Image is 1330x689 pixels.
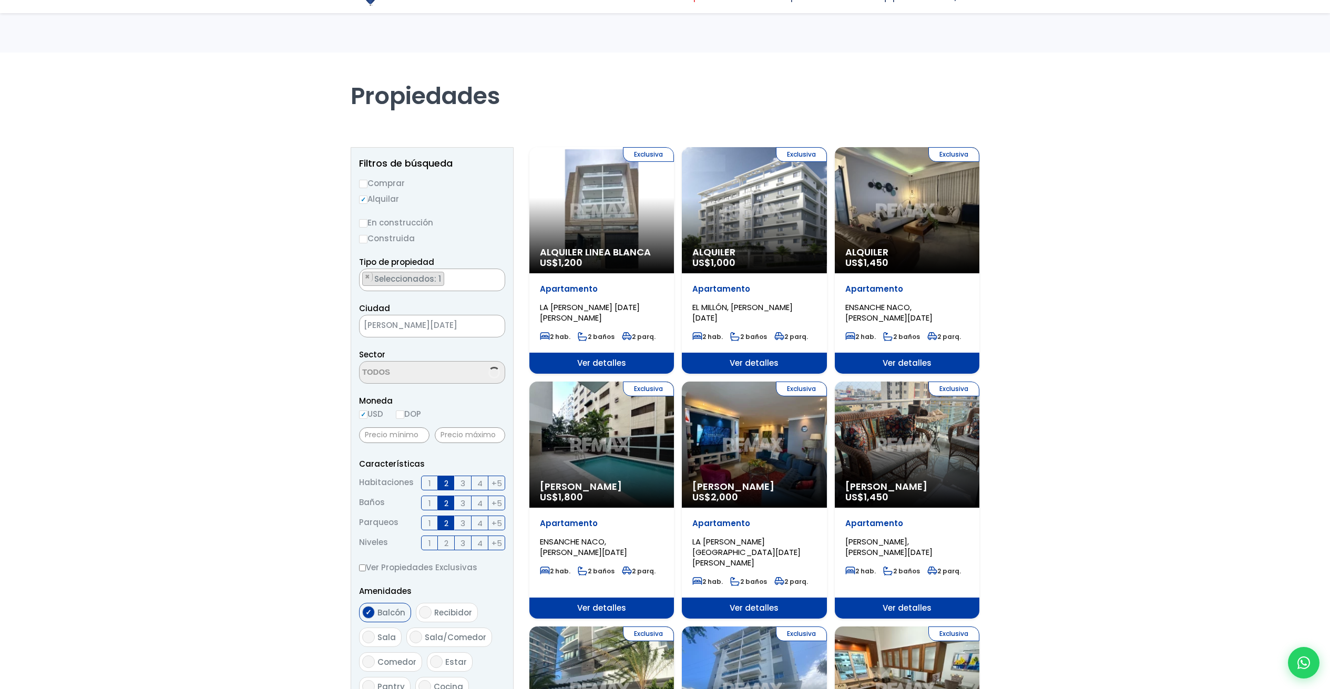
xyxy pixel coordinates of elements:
span: Sala [377,632,396,643]
span: 1 [428,517,431,530]
li: APARTAMENTO [362,272,444,286]
p: Apartamento [692,284,816,294]
span: 2 parq. [927,567,961,575]
a: Exclusiva Alquiler Linea Blanca US$1,200 Apartamento LA [PERSON_NAME] [DATE][PERSON_NAME] 2 hab. ... [529,147,674,374]
textarea: Search [360,269,365,292]
span: 4 [477,477,483,490]
span: ENSANCHE NACO, [PERSON_NAME][DATE] [845,302,933,323]
input: Balcón [362,606,375,619]
span: +5 [492,517,502,530]
span: US$ [540,256,582,269]
span: 3 [461,477,465,490]
span: Exclusiva [776,626,827,641]
input: Comprar [359,180,367,188]
span: SANTO DOMINGO DE GUZMÁN [359,315,505,337]
span: 2 hab. [845,567,876,575]
span: US$ [845,490,888,503]
span: Baños [359,496,385,510]
span: 4 [477,497,483,510]
span: Recibidor [434,607,472,618]
span: SANTO DOMINGO DE GUZMÁN [360,318,478,333]
span: +5 [492,497,502,510]
input: Precio máximo [435,427,505,443]
span: Moneda [359,394,505,407]
span: 3 [461,537,465,550]
input: Sala/Comedor [410,631,422,643]
span: 4 [477,517,483,530]
span: Ver detalles [682,598,826,619]
label: USD [359,407,383,420]
span: Exclusiva [928,626,979,641]
a: Exclusiva [PERSON_NAME] US$1,450 Apartamento [PERSON_NAME], [PERSON_NAME][DATE] 2 hab. 2 baños 2 ... [835,382,979,619]
input: Sala [362,631,375,643]
input: Precio mínimo [359,427,429,443]
button: Remove all items [478,318,494,335]
span: 2 baños [578,332,615,341]
span: ENSANCHE NACO, [PERSON_NAME][DATE] [540,536,627,558]
span: 2 [444,517,448,530]
span: 2 baños [578,567,615,575]
input: Comedor [362,655,375,668]
span: Ver detalles [835,598,979,619]
label: Comprar [359,177,505,190]
input: Estar [430,655,443,668]
button: Remove item [363,272,373,282]
span: Alquiler Linea Blanca [540,247,663,258]
span: Tipo de propiedad [359,256,434,268]
span: Exclusiva [623,626,674,641]
input: Alquilar [359,196,367,204]
span: US$ [692,490,738,503]
span: 2 [444,497,448,510]
label: Ver Propiedades Exclusivas [359,561,505,574]
span: Exclusiva [776,147,827,162]
span: EL MILLÓN, [PERSON_NAME][DATE] [692,302,793,323]
input: Ver Propiedades Exclusivas [359,564,366,571]
span: × [494,272,499,282]
p: Amenidades [359,584,505,598]
span: US$ [845,256,888,269]
span: 2 parq. [622,332,656,341]
span: Ver detalles [529,353,674,374]
label: En construcción [359,216,505,229]
textarea: Search [360,362,462,384]
span: 1 [428,537,431,550]
a: Exclusiva Alquiler US$1,450 Apartamento ENSANCHE NACO, [PERSON_NAME][DATE] 2 hab. 2 baños 2 parq.... [835,147,979,374]
p: Apartamento [845,518,969,529]
input: En construcción [359,219,367,228]
span: 2 baños [730,577,767,586]
span: 1,450 [864,256,888,269]
h2: Filtros de búsqueda [359,158,505,169]
span: 2 parq. [927,332,961,341]
span: Exclusiva [776,382,827,396]
span: LA [PERSON_NAME] [DATE][PERSON_NAME] [540,302,640,323]
p: Apartamento [692,518,816,529]
p: Características [359,457,505,470]
span: 1 [428,497,431,510]
span: 2 parq. [774,577,808,586]
span: US$ [540,490,583,503]
span: [PERSON_NAME] [540,481,663,492]
span: 2 parq. [622,567,656,575]
span: Ciudad [359,303,390,314]
a: Exclusiva [PERSON_NAME] US$1,800 Apartamento ENSANCHE NACO, [PERSON_NAME][DATE] 2 hab. 2 baños 2 ... [529,382,674,619]
input: USD [359,410,367,419]
span: 2 hab. [692,332,723,341]
span: 4 [477,537,483,550]
span: 2 hab. [845,332,876,341]
span: 2 parq. [774,332,808,341]
span: 3 [461,497,465,510]
span: 3 [461,517,465,530]
span: 2 hab. [692,577,723,586]
a: Exclusiva [PERSON_NAME] US$2,000 Apartamento LA [PERSON_NAME][GEOGRAPHIC_DATA][DATE][PERSON_NAME]... [682,382,826,619]
span: Exclusiva [928,382,979,396]
span: [PERSON_NAME] [845,481,969,492]
input: Recibidor [419,606,432,619]
span: +5 [492,537,502,550]
a: Exclusiva Alquiler US$1,000 Apartamento EL MILLÓN, [PERSON_NAME][DATE] 2 hab. 2 baños 2 parq. Ver... [682,147,826,374]
h1: Propiedades [351,53,979,110]
span: Exclusiva [623,147,674,162]
span: +5 [492,477,502,490]
span: Balcón [377,607,405,618]
span: × [365,272,370,282]
label: DOP [396,407,421,420]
